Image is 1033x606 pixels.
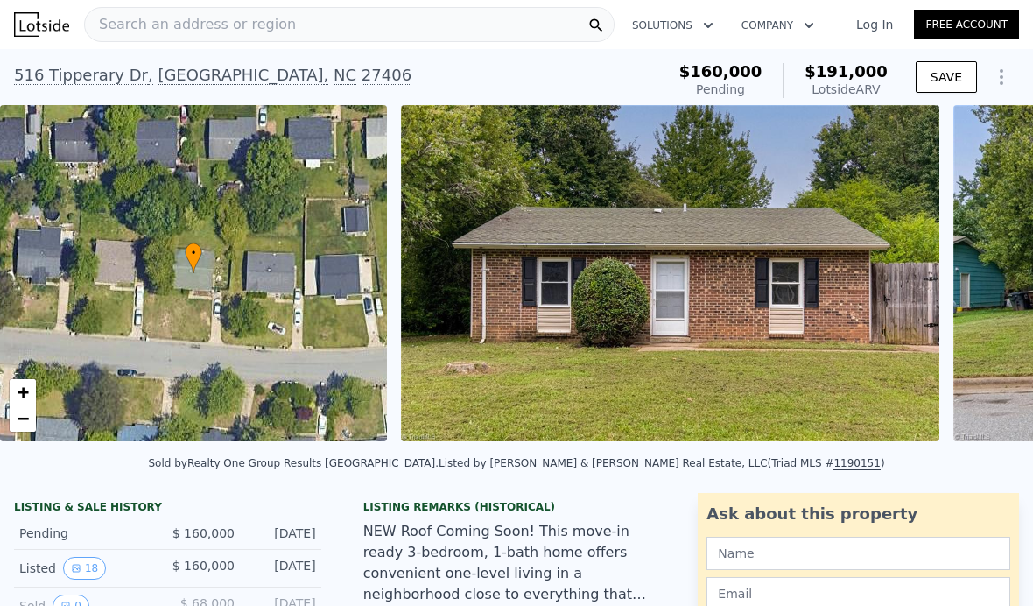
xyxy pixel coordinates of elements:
div: NEW Roof Coming Soon! This move-in ready 3-bedroom, 1-bath home offers convenient one-level livin... [363,521,671,605]
span: Search an address or region [85,14,296,35]
span: • [185,245,202,261]
div: Listing Remarks (Historical) [363,500,671,514]
span: $191,000 [805,62,888,81]
span: $160,000 [679,62,762,81]
span: + [18,381,29,403]
div: Ask about this property [706,502,1010,526]
a: Free Account [914,10,1019,39]
span: $ 160,000 [172,559,235,573]
img: Lotside [14,12,69,37]
div: Pending [19,525,153,542]
button: Show Options [984,60,1019,95]
span: $ 160,000 [172,526,235,540]
a: Zoom in [10,379,36,405]
div: Lotside ARV [805,81,888,98]
div: Sold by Realty One Group Results [GEOGRAPHIC_DATA] . [148,457,439,469]
img: Sale: 167416482 Parcel: 70236188 [401,105,939,441]
button: SAVE [916,61,977,93]
button: Company [727,10,828,41]
div: LISTING & SALE HISTORY [14,500,321,518]
div: [DATE] [249,557,316,580]
input: Name [706,537,1010,570]
button: Solutions [618,10,727,41]
a: Log In [835,16,914,33]
div: Listed by [PERSON_NAME] & [PERSON_NAME] Real Estate, LLC (Triad MLS # ) [439,457,885,470]
div: Listed [19,557,153,580]
div: Pending [679,81,762,98]
div: [DATE] [249,525,316,542]
button: View historical data [63,557,106,580]
div: • [185,243,202,273]
span: − [18,407,29,429]
a: Zoom out [10,405,36,432]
